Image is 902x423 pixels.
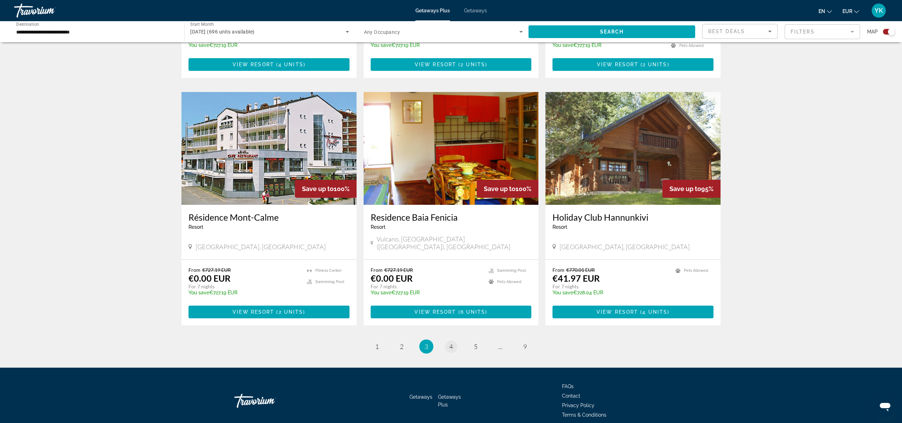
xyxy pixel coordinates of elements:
button: View Resort(2 units) [552,58,713,71]
a: Holiday Club Hannunkivi [552,212,713,222]
span: You save [552,42,573,48]
span: You save [189,42,209,48]
iframe: Кнопка запуска окна обмена сообщениями [874,395,896,417]
span: ... [498,343,502,350]
button: Change language [818,6,832,16]
span: Pets Allowed [684,268,708,273]
p: For 7 nights [552,283,668,290]
img: 2940E01X.jpg [545,92,721,205]
span: View Resort [233,62,274,67]
span: Resort [189,224,203,230]
span: View Resort [414,309,456,315]
span: 4 units [642,309,667,315]
span: ( ) [638,62,669,67]
span: 2 units [461,62,485,67]
span: View Resort [415,62,456,67]
a: Travorium [14,1,85,20]
a: Residence Baia Fenicia [371,212,532,222]
span: Swimming Pool [315,280,344,284]
button: User Menu [870,3,888,18]
a: Privacy Policy [562,403,594,408]
span: [GEOGRAPHIC_DATA], [GEOGRAPHIC_DATA] [560,243,690,251]
span: 4 units [278,62,303,67]
a: Getaways Plus [438,394,461,407]
button: View Resort(4 units) [189,58,350,71]
a: Travorium [234,390,305,411]
p: €727.19 EUR [189,42,302,48]
button: View Resort(4 units) [552,306,713,318]
span: You save [552,290,573,295]
button: View Resort(2 units) [371,58,532,71]
span: 2 units [279,309,303,315]
a: FAQs [562,384,574,389]
span: Any Occupancy [364,29,400,35]
span: Map [867,27,878,37]
p: €0.00 EUR [371,273,413,283]
button: Filter [785,24,860,39]
span: en [818,8,825,14]
span: YK [875,7,883,14]
span: Pets Allowed [497,280,521,284]
a: Getaways Plus [415,8,450,13]
h3: Résidence Mont-Calme [189,212,350,222]
span: Swimming Pool [497,268,526,273]
span: 6 units [461,309,486,315]
span: Vulcano, [GEOGRAPHIC_DATA] ([GEOGRAPHIC_DATA]), [GEOGRAPHIC_DATA] [377,235,532,251]
span: From [552,267,564,273]
span: Search [600,29,624,35]
button: View Resort(6 units) [371,306,532,318]
span: ( ) [638,309,669,315]
span: 3 [425,343,428,350]
span: Pets Allowed [679,43,704,48]
span: ( ) [456,309,488,315]
span: 2 [400,343,403,350]
span: [DATE] (696 units available) [190,29,254,35]
span: 4 [449,343,453,350]
p: €728.04 EUR [552,290,668,295]
p: €41.97 EUR [552,273,600,283]
span: Destination [16,22,39,26]
p: For 7 nights [189,283,300,290]
span: EUR [842,8,852,14]
img: 3120I01X.jpg [364,92,539,205]
span: From [371,267,383,273]
button: Change currency [842,6,859,16]
span: From [189,267,200,273]
span: ( ) [274,62,305,67]
span: Save up to [484,185,515,192]
p: €727.19 EUR [552,42,664,48]
a: Getaways [464,8,487,13]
span: ( ) [274,309,305,315]
a: Getaways [409,394,432,400]
span: 2 units [643,62,667,67]
p: €0.00 EUR [189,273,230,283]
span: View Resort [597,309,638,315]
button: View Resort(2 units) [189,306,350,318]
p: €727.19 EUR [371,42,482,48]
span: Start Month [190,22,214,27]
nav: Pagination [181,339,721,354]
span: 9 [523,343,527,350]
img: 3466E01X.jpg [181,92,357,205]
a: Contact [562,393,580,399]
span: Save up to [302,185,334,192]
span: ( ) [456,62,487,67]
a: Terms & Conditions [562,412,606,418]
span: €770.01 EUR [566,267,595,273]
span: €727.19 EUR [384,267,413,273]
span: You save [371,290,391,295]
span: You save [189,290,209,295]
